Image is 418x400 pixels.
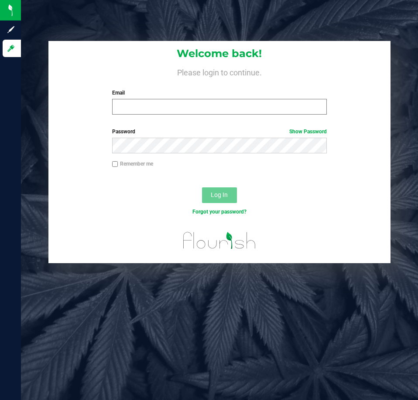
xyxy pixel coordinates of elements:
button: Log In [202,187,237,203]
label: Remember me [112,160,153,168]
inline-svg: Sign up [7,25,15,34]
a: Forgot your password? [192,209,247,215]
img: flourish_logo.svg [177,225,262,256]
h4: Please login to continue. [48,66,390,77]
span: Password [112,129,135,135]
inline-svg: Log in [7,44,15,53]
h1: Welcome back! [48,48,390,59]
span: Log In [211,191,228,198]
a: Show Password [289,129,327,135]
input: Remember me [112,161,118,167]
label: Email [112,89,327,97]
